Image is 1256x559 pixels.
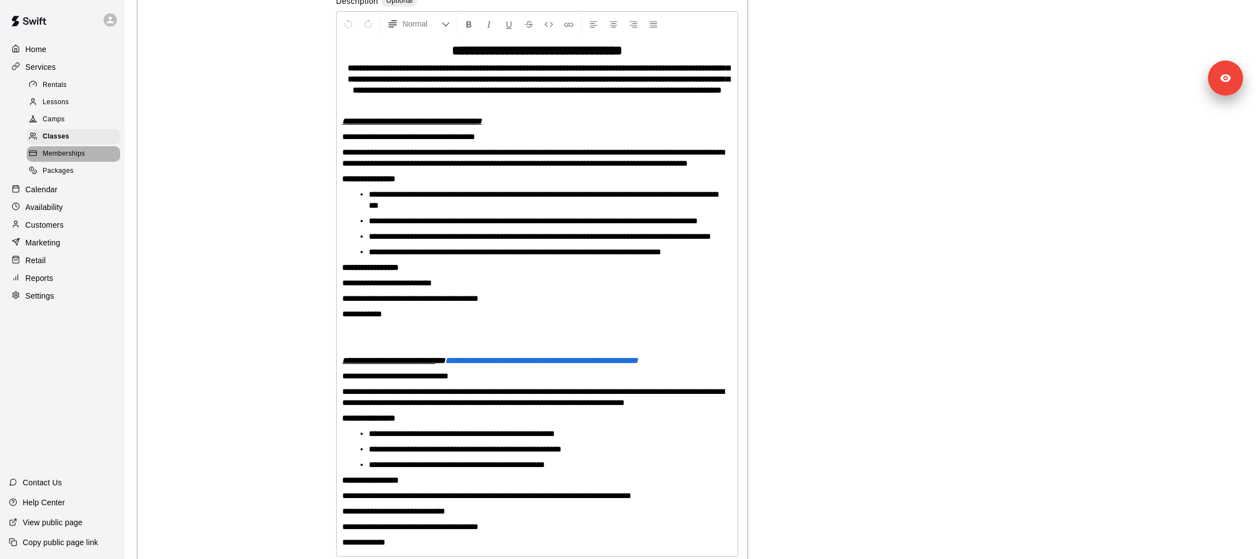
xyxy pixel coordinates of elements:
[604,14,623,34] button: Center Align
[403,18,441,29] span: Normal
[9,234,116,251] a: Marketing
[644,14,663,34] button: Justify Align
[43,166,74,177] span: Packages
[339,14,358,34] button: Undo
[27,163,120,179] div: Packages
[23,517,83,528] p: View public page
[9,59,116,75] a: Services
[43,131,69,142] span: Classes
[25,219,64,230] p: Customers
[559,14,578,34] button: Insert Link
[25,44,47,55] p: Home
[23,537,98,548] p: Copy public page link
[9,199,116,216] a: Availability
[359,14,378,34] button: Redo
[9,270,116,286] a: Reports
[9,288,116,304] a: Settings
[27,163,125,180] a: Packages
[27,112,120,127] div: Camps
[500,14,518,34] button: Format Underline
[43,148,85,160] span: Memberships
[43,80,67,91] span: Rentals
[25,237,60,248] p: Marketing
[27,76,125,94] a: Rentals
[25,255,46,266] p: Retail
[9,217,116,233] a: Customers
[460,14,478,34] button: Format Bold
[383,14,455,34] button: Formatting Options
[624,14,643,34] button: Right Align
[27,95,120,110] div: Lessons
[519,14,538,34] button: Format Strikethrough
[27,146,120,162] div: Memberships
[9,252,116,269] a: Retail
[25,61,56,73] p: Services
[27,94,125,111] a: Lessons
[25,273,53,284] p: Reports
[9,41,116,58] a: Home
[23,477,62,488] p: Contact Us
[27,78,120,93] div: Rentals
[23,497,65,508] p: Help Center
[25,290,54,301] p: Settings
[539,14,558,34] button: Insert Code
[27,129,120,145] div: Classes
[25,202,63,213] p: Availability
[27,111,125,129] a: Camps
[43,97,69,108] span: Lessons
[480,14,498,34] button: Format Italics
[25,184,58,195] p: Calendar
[27,146,125,163] a: Memberships
[43,114,65,125] span: Camps
[584,14,603,34] button: Left Align
[27,129,125,146] a: Classes
[9,181,116,198] a: Calendar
